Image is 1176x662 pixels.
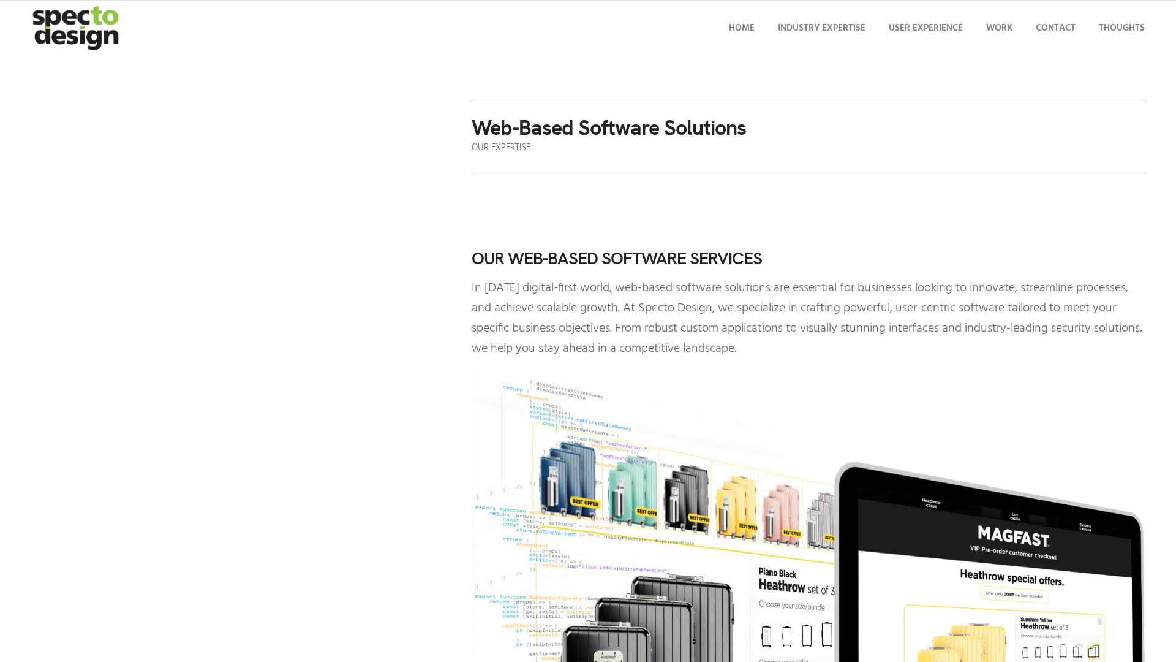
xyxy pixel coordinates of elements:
a: User Experience [881,1,971,56]
h2: Our Web-Based Software Services [472,249,1145,268]
a: Thoughts [1091,1,1153,56]
a: Contact [1028,1,1084,56]
span: Contact [1036,21,1076,36]
span: User Experience [889,21,963,36]
a: Work [978,1,1020,56]
a: Industry Expertise [770,1,873,56]
p: OUR EXPERTISE [472,142,1145,154]
img: specto-logo-2020 [23,1,130,56]
span: Thoughts [1099,21,1145,36]
span: Industry Expertise [778,21,865,36]
a: Home [721,1,763,56]
span: Home [729,21,755,36]
span: Work [986,21,1012,36]
h1: Web-Based Software Solutions [472,116,1145,139]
